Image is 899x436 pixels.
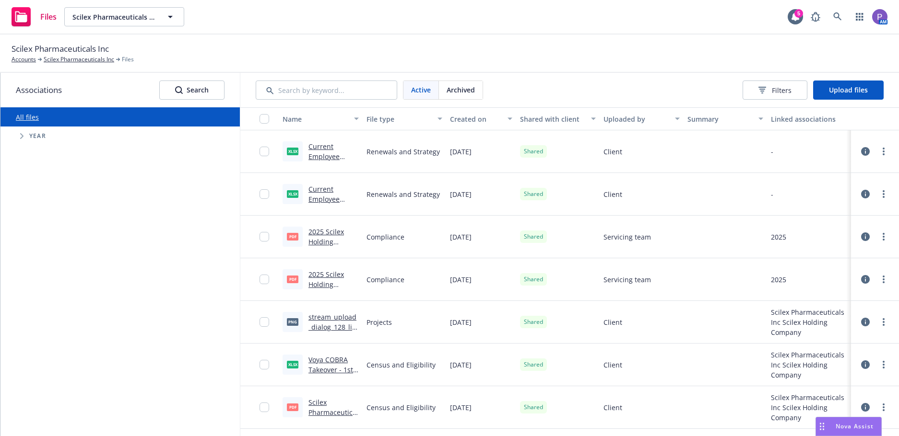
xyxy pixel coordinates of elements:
span: Projects [367,317,392,327]
span: Files [122,55,134,64]
a: Search [828,7,847,26]
button: File type [363,107,447,130]
a: Current Employee Deductions and Benefits_[DATE].xlsx [308,142,356,201]
input: Toggle Row Selected [260,232,269,241]
button: Summary [684,107,768,130]
input: Select all [260,114,269,124]
div: Name [283,114,348,124]
div: 2025 [771,232,786,242]
span: Filters [758,85,792,95]
div: 2025 [771,275,786,285]
span: Client [603,402,622,413]
div: - [771,189,773,199]
span: [DATE] [450,402,472,413]
div: File type [367,114,432,124]
input: Toggle Row Selected [260,317,269,327]
a: more [878,188,889,200]
span: Year [29,133,46,139]
span: Renewals and Strategy [367,189,440,199]
span: Census and Eligibility [367,360,436,370]
div: Created on [450,114,501,124]
button: Name [279,107,363,130]
div: Linked associations [771,114,847,124]
span: pdf [287,275,298,283]
span: Active [411,85,431,95]
a: Current Employee Deductions and Benefits with Salary v.4.xlsx [308,184,349,244]
span: [DATE] [450,317,472,327]
span: xlsx [287,361,298,368]
span: Associations [16,84,62,96]
button: Linked associations [767,107,851,130]
div: 5 [794,9,803,18]
span: Client [603,317,622,327]
a: more [878,274,889,285]
div: Uploaded by [603,114,669,124]
button: Upload files [813,80,884,100]
a: more [878,359,889,370]
button: Nova Assist [816,417,882,436]
input: Toggle Row Selected [260,147,269,156]
span: [DATE] [450,147,472,157]
span: Compliance [367,275,404,285]
span: Shared [524,147,543,156]
span: Compliance [367,232,404,242]
a: more [878,402,889,413]
span: Servicing team [603,232,651,242]
div: Scilex Pharmaceuticals Inc Scilex Holding Company [771,392,847,423]
a: more [878,231,889,242]
div: Search [175,81,209,99]
a: Switch app [850,7,869,26]
span: Scilex Pharmaceuticals Inc [72,12,155,22]
span: Servicing team [603,275,651,285]
span: pdf [287,403,298,411]
a: All files [16,113,39,122]
span: Nova Assist [836,422,874,430]
div: Tree Example [0,126,240,146]
button: Uploaded by [600,107,684,130]
span: Client [603,360,622,370]
div: Drag to move [816,417,828,436]
span: xlsx [287,148,298,155]
span: Filters [772,85,792,95]
img: photo [872,9,887,24]
span: Shared [524,190,543,198]
span: png [287,318,298,325]
a: Files [8,3,60,30]
a: Scilex Pharmaceuticals Inc [44,55,114,64]
span: [DATE] [450,360,472,370]
span: pdf [287,233,298,240]
input: Toggle Row Selected [260,275,269,284]
a: stream_upload_dialog_128_light.png [308,312,356,342]
svg: Search [175,86,183,94]
a: Report a Bug [806,7,825,26]
span: Archived [447,85,475,95]
a: more [878,146,889,157]
a: Accounts [12,55,36,64]
span: Shared [524,403,543,412]
span: Client [603,189,622,199]
span: Shared [524,360,543,369]
span: [DATE] [450,232,472,242]
span: Upload files [829,85,868,94]
input: Toggle Row Selected [260,189,269,199]
span: Client [603,147,622,157]
span: Files [40,13,57,21]
button: SearchSearch [159,80,225,100]
span: Census and Eligibility [367,402,436,413]
span: Shared [524,318,543,326]
span: Shared [524,275,543,284]
button: Shared with client [516,107,600,130]
div: Shared with client [520,114,586,124]
a: 2025 Scilex Holding Company Wrap SPD Document.pdf [308,270,358,319]
span: Renewals and Strategy [367,147,440,157]
input: Toggle Row Selected [260,402,269,412]
span: Scilex Pharmaceuticals Inc [12,43,109,55]
div: Scilex Pharmaceuticals Inc Scilex Holding Company [771,350,847,380]
a: more [878,316,889,328]
span: xlsx [287,190,298,197]
div: Scilex Pharmaceuticals Inc Scilex Holding Company [771,307,847,337]
input: Toggle Row Selected [260,360,269,369]
button: Scilex Pharmaceuticals Inc [64,7,184,26]
a: 2025 Scilex Holding Company Wrap Plan Document.pdf [308,227,358,276]
input: Search by keyword... [256,80,397,100]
